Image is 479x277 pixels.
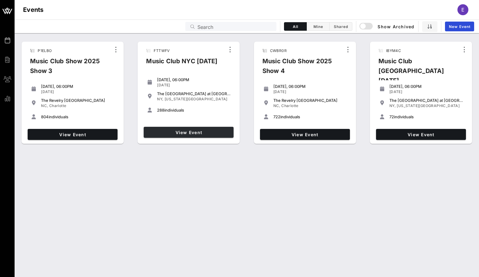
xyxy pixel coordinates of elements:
span: [US_STATE][GEOGRAPHIC_DATA] [165,97,228,101]
span: 288 [157,108,164,113]
div: Music Club Show 2025 Show 4 [258,56,343,81]
div: The [GEOGRAPHIC_DATA] at [GEOGRAPHIC_DATA] [157,91,231,96]
span: View Event [262,132,347,137]
span: 72 [389,114,394,119]
div: The Revelry [GEOGRAPHIC_DATA] [273,98,347,103]
div: Music Club Show 2025 Show 3 [25,56,111,81]
div: [DATE], 06:00PM [41,84,115,89]
div: individuals [273,114,347,119]
h1: Events [23,5,44,15]
span: View Event [378,132,464,137]
span: View Event [146,130,231,135]
div: individuals [389,114,464,119]
span: Charlotte [49,103,67,108]
button: Mine [307,22,330,31]
button: Show Archived [360,21,415,32]
button: Shared [330,22,352,31]
div: The [GEOGRAPHIC_DATA] at [GEOGRAPHIC_DATA] [389,98,464,103]
span: Shared [333,24,348,29]
span: IBYM4C [386,48,401,53]
span: CWBR0R [270,48,287,53]
a: View Event [260,129,350,140]
span: All [288,24,303,29]
span: 804 [41,114,49,119]
span: Charlotte [281,103,299,108]
span: New Event [449,24,470,29]
span: E [461,7,464,13]
span: Show Archived [360,23,414,30]
div: Music Club [GEOGRAPHIC_DATA] [DATE] [374,56,459,90]
span: NC, [273,103,280,108]
a: New Event [445,22,474,31]
div: The Revelry [GEOGRAPHIC_DATA] [41,98,115,103]
span: NY, [157,97,163,101]
span: NY, [389,103,396,108]
div: individuals [157,108,231,113]
span: P1ELBO [38,48,52,53]
div: [DATE] [157,83,231,88]
div: Music Club NYC [DATE] [141,56,222,71]
div: individuals [41,114,115,119]
div: E [457,4,468,15]
div: [DATE] [41,89,115,94]
span: FTTWFV [154,48,169,53]
span: View Event [30,132,115,137]
div: [DATE] [389,89,464,94]
div: [DATE], 06:00PM [389,84,464,89]
span: Mine [310,24,326,29]
button: All [284,22,307,31]
div: [DATE] [273,89,347,94]
div: [DATE], 06:00PM [273,84,347,89]
a: View Event [28,129,118,140]
a: View Event [144,127,234,138]
span: [US_STATE][GEOGRAPHIC_DATA] [397,103,460,108]
span: 722 [273,114,280,119]
span: NC, [41,103,48,108]
div: [DATE], 06:00PM [157,77,231,82]
a: View Event [376,129,466,140]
